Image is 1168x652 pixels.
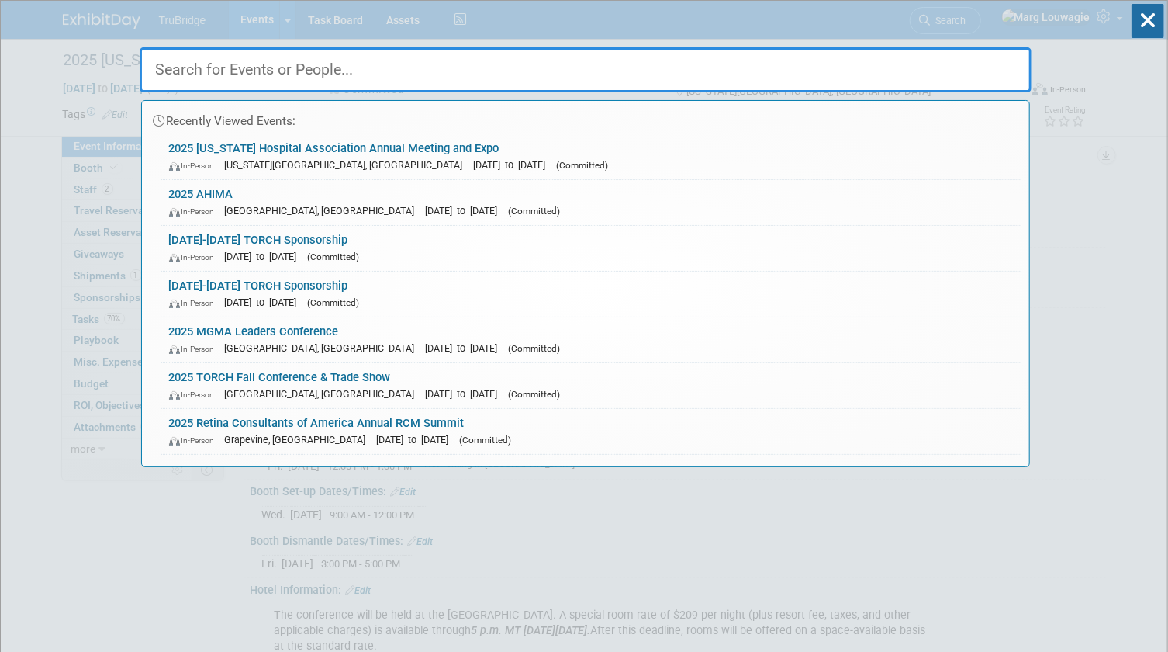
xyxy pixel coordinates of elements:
span: [GEOGRAPHIC_DATA], [GEOGRAPHIC_DATA] [225,342,423,354]
span: [US_STATE][GEOGRAPHIC_DATA], [GEOGRAPHIC_DATA] [225,159,471,171]
span: (Committed) [557,160,609,171]
span: [DATE] to [DATE] [474,159,554,171]
span: [DATE] to [DATE] [426,388,506,400]
span: [DATE] to [DATE] [426,205,506,217]
span: (Committed) [308,297,360,308]
span: In-Person [169,161,222,171]
span: In-Person [169,390,222,400]
span: [DATE] to [DATE] [225,251,305,262]
a: [DATE]-[DATE] TORCH Sponsorship In-Person [DATE] to [DATE] (Committed) [161,226,1021,271]
span: In-Person [169,435,222,446]
span: In-Person [169,206,222,217]
span: In-Person [169,298,222,308]
a: [DATE]-[DATE] TORCH Sponsorship In-Person [DATE] to [DATE] (Committed) [161,272,1021,317]
span: [DATE] to [DATE] [225,297,305,308]
span: In-Person [169,252,222,262]
span: (Committed) [509,206,561,217]
div: Recently Viewed Events: [150,101,1021,134]
span: [GEOGRAPHIC_DATA], [GEOGRAPHIC_DATA] [225,205,423,217]
span: [GEOGRAPHIC_DATA], [GEOGRAPHIC_DATA] [225,388,423,400]
a: 2025 [US_STATE] Hospital Association Annual Meeting and Expo In-Person [US_STATE][GEOGRAPHIC_DATA... [161,134,1021,179]
input: Search for Events or People... [140,47,1032,92]
span: In-Person [169,344,222,354]
a: 2025 Retina Consultants of America Annual RCM Summit In-Person Grapevine, [GEOGRAPHIC_DATA] [DATE... [161,409,1021,454]
a: 2025 TORCH Fall Conference & Trade Show In-Person [GEOGRAPHIC_DATA], [GEOGRAPHIC_DATA] [DATE] to ... [161,363,1021,408]
span: Grapevine, [GEOGRAPHIC_DATA] [225,434,374,446]
a: 2025 MGMA Leaders Conference In-Person [GEOGRAPHIC_DATA], [GEOGRAPHIC_DATA] [DATE] to [DATE] (Com... [161,317,1021,362]
span: (Committed) [509,389,561,400]
span: [DATE] to [DATE] [426,342,506,354]
span: (Committed) [308,251,360,262]
a: 2025 AHIMA In-Person [GEOGRAPHIC_DATA], [GEOGRAPHIC_DATA] [DATE] to [DATE] (Committed) [161,180,1021,225]
span: (Committed) [509,343,561,354]
span: [DATE] to [DATE] [377,434,457,446]
span: (Committed) [460,435,512,446]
